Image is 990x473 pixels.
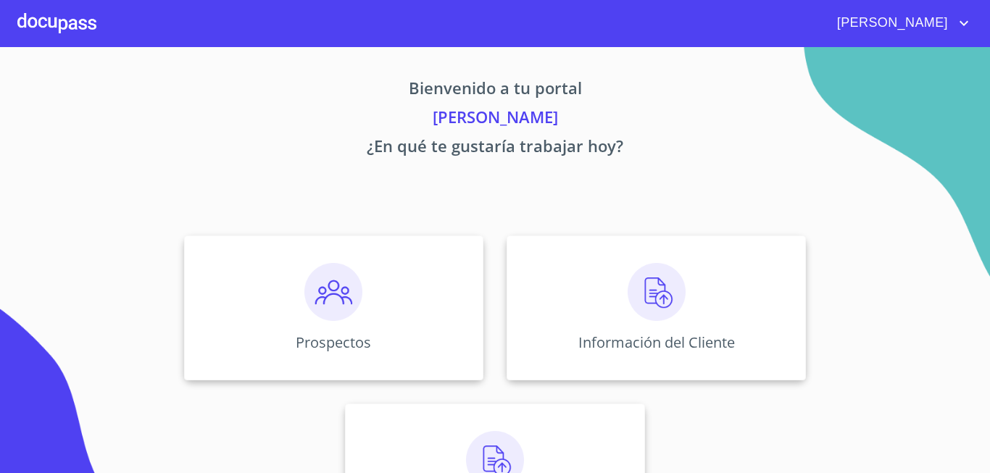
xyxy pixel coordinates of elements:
span: [PERSON_NAME] [826,12,955,35]
button: account of current user [826,12,973,35]
p: [PERSON_NAME] [49,105,941,134]
p: Bienvenido a tu portal [49,76,941,105]
img: carga.png [628,263,686,321]
p: Información del Cliente [578,332,735,352]
p: ¿En qué te gustaría trabajar hoy? [49,134,941,163]
img: prospectos.png [304,263,362,321]
p: Prospectos [296,332,371,352]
